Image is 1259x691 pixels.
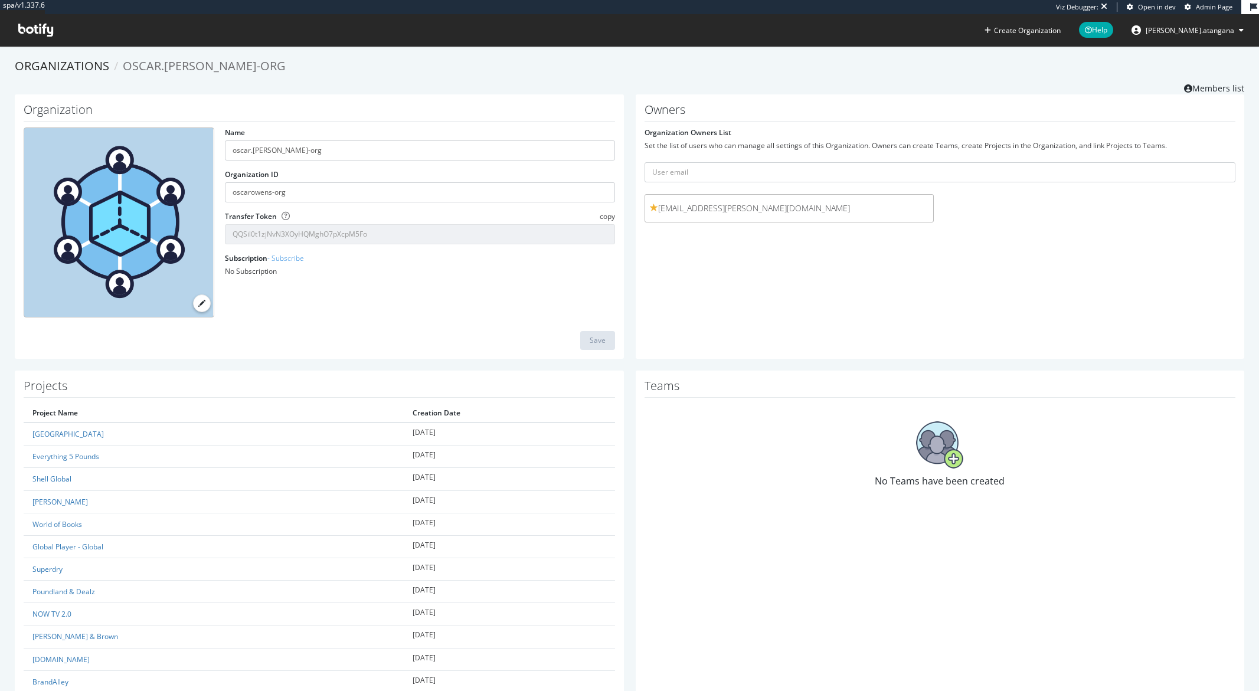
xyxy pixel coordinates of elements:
a: [GEOGRAPHIC_DATA] [32,429,104,439]
td: [DATE] [404,603,614,625]
a: Open in dev [1127,2,1176,12]
td: [DATE] [404,423,614,446]
h1: Teams [645,379,1236,398]
label: Subscription [225,253,304,263]
a: [DOMAIN_NAME] [32,654,90,664]
td: [DATE] [404,625,614,648]
ol: breadcrumbs [15,58,1244,75]
div: Save [590,335,606,345]
a: World of Books [32,519,82,529]
a: BrandAlley [32,677,68,687]
th: Project Name [24,404,404,423]
td: [DATE] [404,513,614,535]
label: Organization ID [225,169,279,179]
div: No Subscription [225,266,615,276]
td: [DATE] [404,558,614,581]
span: copy [600,211,615,221]
td: [DATE] [404,535,614,558]
div: Set the list of users who can manage all settings of this Organization. Owners can create Teams, ... [645,140,1236,150]
td: [DATE] [404,581,614,603]
a: [PERSON_NAME] [32,497,88,507]
a: Superdry [32,564,63,574]
button: Save [580,331,615,350]
h1: Projects [24,379,615,398]
span: renaud.atangana [1146,25,1234,35]
a: Members list [1184,80,1244,94]
a: Poundland & Dealz [32,587,95,597]
td: [DATE] [404,490,614,513]
input: Organization ID [225,182,615,202]
span: No Teams have been created [875,474,1005,487]
button: [PERSON_NAME].atangana [1122,21,1253,40]
label: Transfer Token [225,211,277,221]
span: [EMAIL_ADDRESS][PERSON_NAME][DOMAIN_NAME] [650,202,929,214]
button: Create Organization [984,25,1061,36]
label: Organization Owners List [645,127,731,137]
a: - Subscribe [267,253,304,263]
label: Name [225,127,245,137]
h1: Owners [645,103,1236,122]
div: Viz Debugger: [1056,2,1098,12]
td: [DATE] [404,648,614,670]
h1: Organization [24,103,615,122]
span: Admin Page [1196,2,1232,11]
span: oscar.[PERSON_NAME]-org [123,58,286,74]
input: name [225,140,615,161]
a: NOW TV 2.0 [32,609,71,619]
td: [DATE] [404,446,614,468]
img: No Teams have been created [916,421,963,469]
a: Organizations [15,58,109,74]
span: Help [1079,22,1113,38]
a: Admin Page [1185,2,1232,12]
th: Creation Date [404,404,614,423]
a: [PERSON_NAME] & Brown [32,631,118,641]
input: User email [645,162,1236,182]
a: Shell Global [32,474,71,484]
span: Open in dev [1138,2,1176,11]
td: [DATE] [404,468,614,490]
a: Global Player - Global [32,542,103,552]
a: Everything 5 Pounds [32,451,99,461]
